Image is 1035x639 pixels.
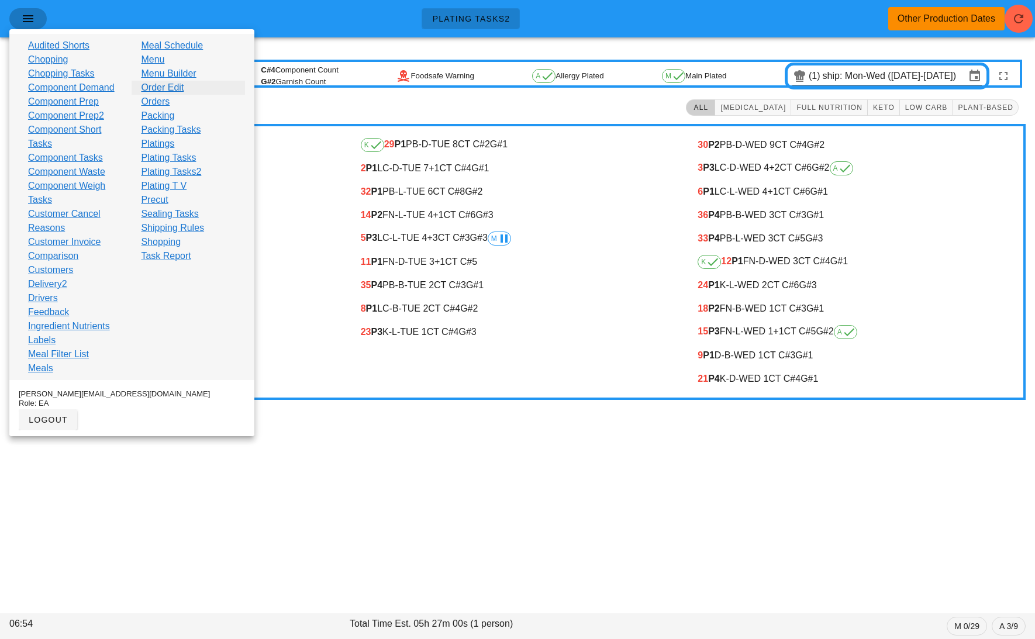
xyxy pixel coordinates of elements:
[698,374,1012,384] div: K-D-WED 1 CT C#4
[698,140,1012,150] div: PB-D-WED 9 CT C#4
[28,81,115,95] a: Component Demand
[791,99,868,116] button: Full Nutrition
[698,326,708,336] span: 15
[957,103,1013,112] span: Plant-Based
[28,109,104,123] a: Component Prep2
[28,123,122,151] a: Component Short Tasks
[371,257,382,267] b: P1
[141,81,184,95] a: Order Edit
[141,235,181,249] a: Shopping
[361,303,366,313] span: 8
[698,325,1012,339] div: FN-L-WED 1 CT C#5
[953,99,1019,116] button: Plant-Based
[799,280,816,290] span: G#3
[28,361,53,375] a: Meals
[361,280,371,290] span: 35
[470,233,488,243] span: G#3
[703,186,715,196] b: P1
[698,140,708,150] span: 30
[28,415,68,424] span: logout
[28,207,122,235] a: Customer Cancel Reasons
[19,389,245,399] div: [PERSON_NAME][EMAIL_ADDRESS][DOMAIN_NAME]
[698,163,703,172] span: 3
[954,617,979,635] span: M 0/29
[806,210,824,220] span: G#1
[698,374,708,384] span: 21
[361,186,675,197] div: PB-L-TUE 6 CT C#8
[28,39,89,53] a: Audited Shorts
[28,67,95,81] a: Chopping Tasks
[28,347,89,361] a: Meal Filter List
[805,233,823,243] span: G#3
[28,179,122,207] a: Component Weigh Tasks
[708,303,720,313] b: P2
[261,65,275,74] span: C#4
[429,163,439,173] span: +1
[830,256,848,266] span: G#1
[28,263,73,277] a: Customers
[698,280,1012,291] div: K-L-WED 2 CT C#6
[773,326,784,336] span: +1
[141,207,198,221] a: Sealing Tasks
[999,617,1018,635] span: A 3/9
[361,257,675,267] div: FN-D-TUE 3 CT C#5
[460,303,478,313] span: G#2
[366,233,378,243] b: P3
[141,193,168,207] a: Precut
[806,303,824,313] span: G#1
[361,303,675,314] div: LC-B-TUE 2 CT C#4
[698,161,1012,175] div: LC-D-WED 4 CT C#6
[361,327,675,337] div: K-L-TUE 1 CT C#4
[361,233,366,243] span: 5
[361,210,675,220] div: FN-L-TUE 4 CT C#6
[698,303,1012,314] div: FN-B-WED 1 CT C#3
[715,99,791,116] button: [MEDICAL_DATA]
[28,291,58,305] a: Drivers
[28,277,67,291] a: Delivery2
[809,70,823,82] div: (1)
[698,210,1012,220] div: PB-B-WED 3 CT C#3
[691,103,710,112] span: All
[361,163,675,174] div: LC-D-TUE 7 CT C#4
[15,62,1020,90] div: Components Ready Rack Foodsafe Warning Allergy Plated Main Plated
[141,221,204,235] a: Shipping Rules
[261,64,339,88] div: Component Count Garnish Count
[371,186,382,196] b: P1
[701,258,717,265] span: K
[364,141,381,148] span: K
[708,280,720,290] b: P1
[807,140,824,150] span: G#2
[732,256,743,266] b: P1
[141,151,196,165] a: Plating Tasks
[366,303,378,313] b: P1
[703,163,715,172] b: P3
[665,72,682,80] span: M
[371,210,382,220] b: P2
[371,280,382,290] b: P4
[708,233,720,243] b: P4
[905,103,948,112] span: Low Carb
[141,109,174,123] a: Packing
[371,327,382,337] b: P3
[28,165,105,179] a: Component Waste
[490,139,508,149] span: G#1
[898,12,995,26] div: Other Production Dates
[347,614,688,638] div: Total Time Est. 05h 27m 00s (1 person)
[366,163,378,173] b: P1
[698,303,708,313] span: 18
[769,163,779,172] span: +2
[698,186,1012,197] div: LC-L-WED 4 CT C#6
[812,163,829,172] span: G#2
[698,186,703,196] span: 6
[28,305,69,319] a: Feedback
[837,329,854,336] span: A
[796,103,862,112] span: Full Nutrition
[816,326,833,336] span: G#2
[141,137,174,151] a: Platings
[7,614,347,638] div: 06:54
[19,399,245,408] div: Role: EA
[708,140,720,150] b: P2
[141,67,196,81] a: Menu Builder
[698,350,1012,361] div: D-B-WED 1 CT C#3
[708,326,720,336] b: P3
